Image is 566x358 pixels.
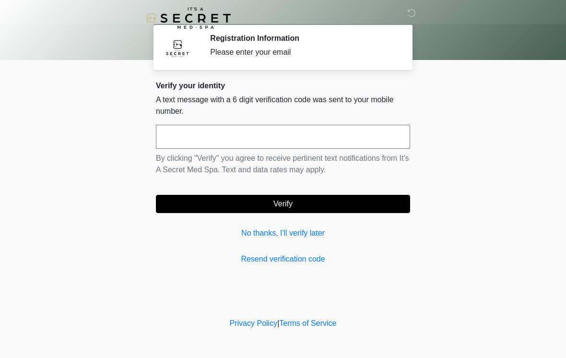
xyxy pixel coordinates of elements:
img: It's A Secret Med Spa Logo [146,7,231,29]
a: Terms of Service [279,319,336,327]
p: A text message with a 6 digit verification code was sent to your mobile number. [156,94,410,117]
div: Please enter your email [210,47,396,58]
p: By clicking "Verify" you agree to receive pertinent text notifications from It's A Secret Med Spa... [156,153,410,176]
a: Privacy Policy [230,319,278,327]
h2: Registration Information [210,34,396,43]
h2: Verify your identity [156,81,410,90]
a: No thanks, I'll verify later [156,227,410,239]
a: Resend verification code [156,253,410,265]
a: | [277,319,279,327]
img: Agent Avatar [163,34,192,62]
button: Verify [156,195,410,213]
